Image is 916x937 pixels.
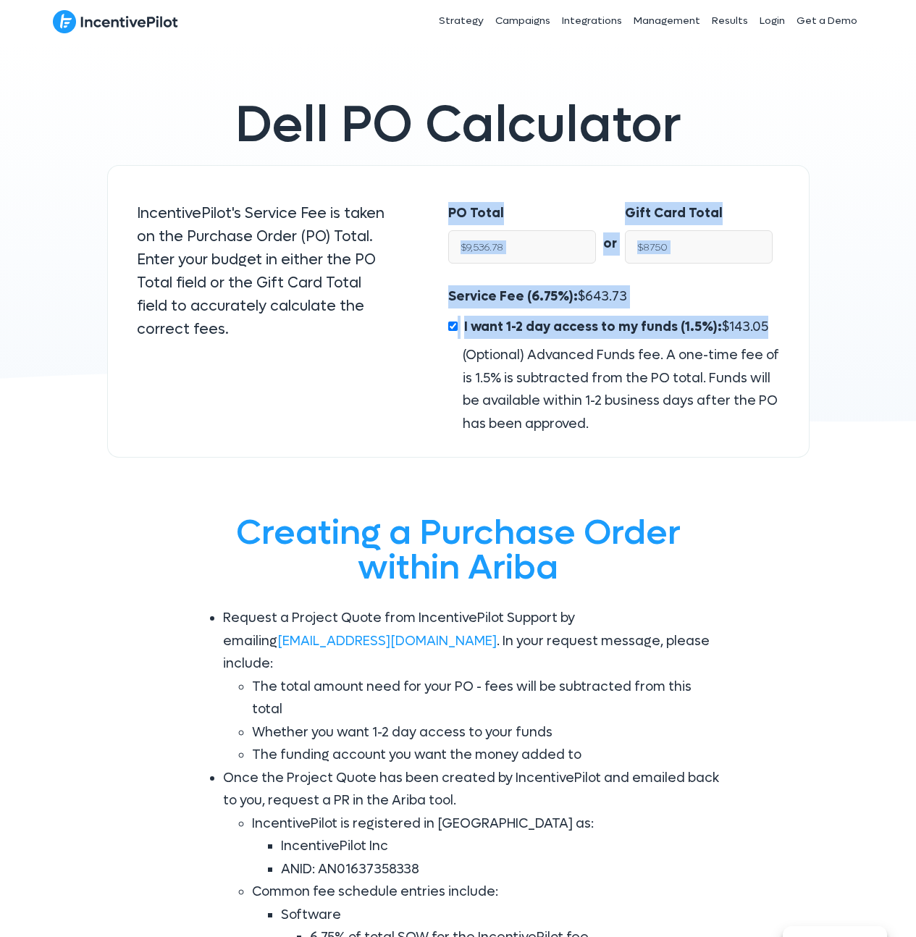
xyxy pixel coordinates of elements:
a: Management [628,3,706,39]
a: [EMAIL_ADDRESS][DOMAIN_NAME] [277,633,497,650]
span: Service Fee (6.75%): [448,288,578,305]
span: Dell PO Calculator [235,92,681,158]
span: Creating a Purchase Order within Ariba [236,510,681,590]
span: 143.05 [729,319,768,335]
span: 643.73 [585,288,627,305]
span: $ [461,319,768,335]
label: Gift Card Total [625,202,723,225]
img: IncentivePilot [53,9,178,34]
a: Integrations [556,3,628,39]
li: IncentivePilot is registered in [GEOGRAPHIC_DATA] as: [252,812,723,881]
li: Request a Project Quote from IncentivePilot Support by emailing . In your request message, please... [223,607,723,767]
a: Strategy [433,3,489,39]
a: Campaigns [489,3,556,39]
p: IncentivePilot's Service Fee is taken on the Purchase Order (PO) Total. Enter your budget in eith... [137,202,391,341]
li: ANID: AN01637358338 [281,858,723,881]
span: I want 1-2 day access to my funds (1.5%): [464,319,722,335]
div: (Optional) Advanced Funds fee. A one-time fee of is 1.5% is subtracted from the PO total. Funds w... [448,344,779,435]
a: Get a Demo [791,3,863,39]
a: Results [706,3,754,39]
li: The funding account you want the money added to [252,744,723,767]
label: PO Total [448,202,504,225]
li: Whether you want 1-2 day access to your funds [252,721,723,744]
li: IncentivePilot Inc [281,835,723,858]
input: I want 1-2 day access to my funds (1.5%):$143.05 [448,322,458,331]
a: Login [754,3,791,39]
li: The total amount need for your PO - fees will be subtracted from this total [252,676,723,721]
div: or [596,202,625,256]
nav: Header Menu [334,3,864,39]
div: $ [448,285,779,435]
